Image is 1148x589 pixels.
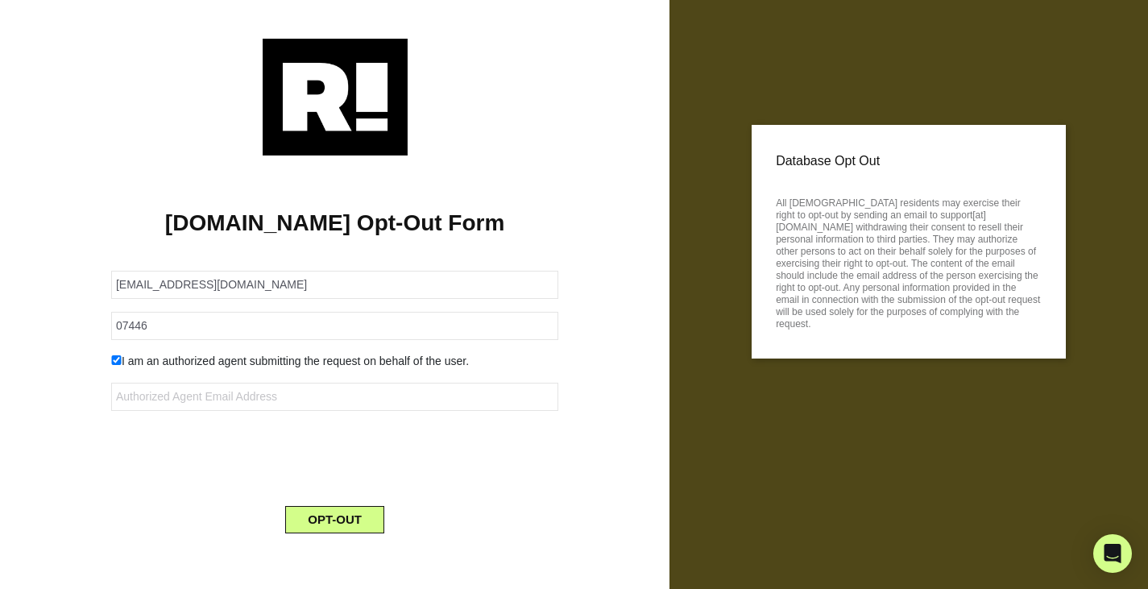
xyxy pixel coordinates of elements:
input: Zipcode [111,312,558,340]
p: Database Opt Out [776,149,1042,173]
div: I am an authorized agent submitting the request on behalf of the user. [99,353,570,370]
h1: [DOMAIN_NAME] Opt-Out Form [24,209,645,237]
p: All [DEMOGRAPHIC_DATA] residents may exercise their right to opt-out by sending an email to suppo... [776,193,1042,330]
div: Open Intercom Messenger [1093,534,1132,573]
input: Email Address [111,271,558,299]
iframe: reCAPTCHA [213,424,458,487]
button: OPT-OUT [285,506,384,533]
img: Retention.com [263,39,408,156]
input: Authorized Agent Email Address [111,383,558,411]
